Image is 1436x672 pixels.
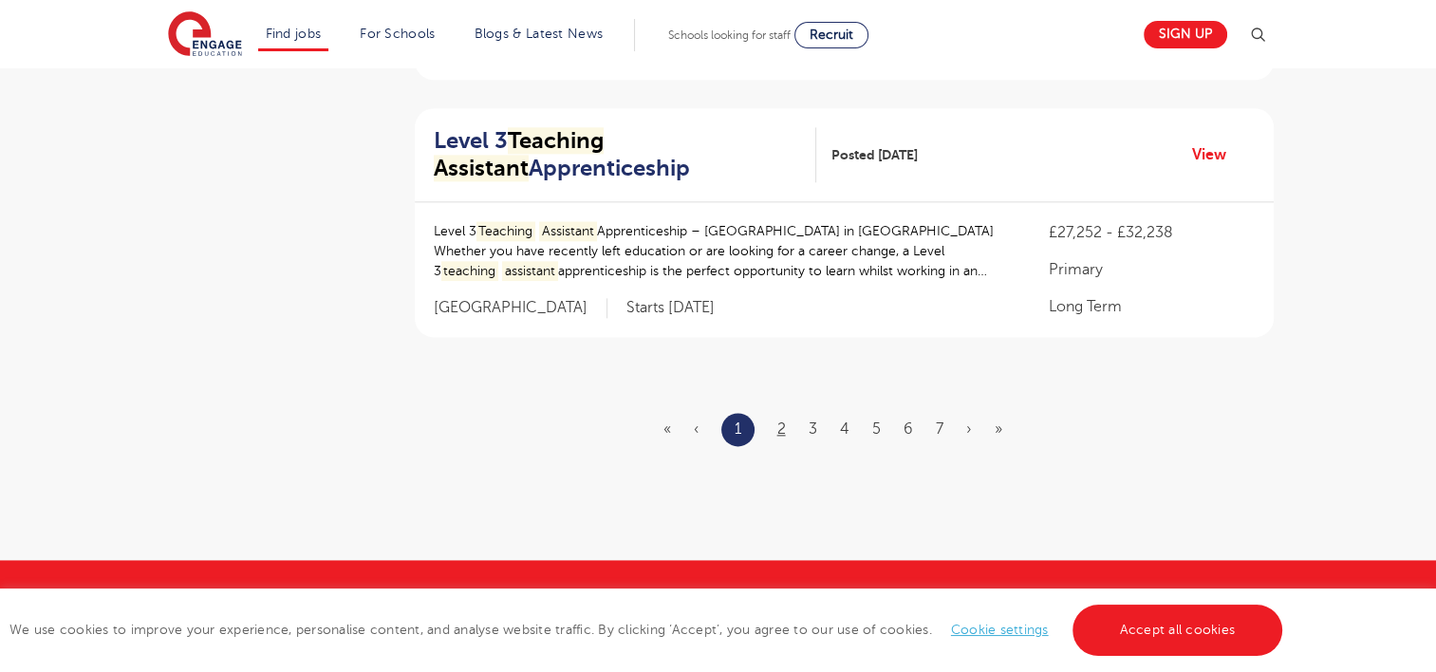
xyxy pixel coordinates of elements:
span: Schools looking for staff [668,28,791,42]
a: Recruit [794,22,868,48]
a: Accept all cookies [1072,605,1283,656]
a: Blogs & Latest News [475,27,604,41]
mark: Assistant [539,221,597,241]
img: Engage Education [168,11,242,59]
span: « [663,420,671,438]
a: Level 3Teaching AssistantApprenticeship [434,127,817,182]
p: Primary [1049,258,1254,281]
a: Cookie settings [951,623,1049,637]
a: 5 [872,420,881,438]
a: Sign up [1144,21,1227,48]
a: For Schools [360,27,435,41]
mark: assistant [502,261,558,281]
p: £27,252 - £32,238 [1049,221,1254,244]
p: Long Term [1049,295,1254,318]
span: ‹ [694,420,699,438]
span: We use cookies to improve your experience, personalise content, and analyse website traffic. By c... [9,623,1287,637]
a: 3 [809,420,817,438]
a: 4 [840,420,849,438]
a: 7 [936,420,943,438]
span: [GEOGRAPHIC_DATA] [434,298,607,318]
span: Recruit [810,28,853,42]
h2: Level 3 Apprenticeship [434,127,802,182]
a: Next [966,420,972,438]
a: Find jobs [266,27,322,41]
mark: Assistant [434,155,529,181]
a: 1 [735,417,741,441]
span: Posted [DATE] [830,145,917,165]
a: 6 [904,420,913,438]
p: Starts [DATE] [626,298,715,318]
a: Last [995,420,1002,438]
mark: Teaching [476,221,536,241]
a: View [1192,142,1240,167]
p: Level 3 Apprenticeship – [GEOGRAPHIC_DATA] in [GEOGRAPHIC_DATA] Whether you have recently left ed... [434,221,1012,281]
mark: Teaching [508,127,604,154]
mark: teaching [441,261,499,281]
a: 2 [777,420,786,438]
